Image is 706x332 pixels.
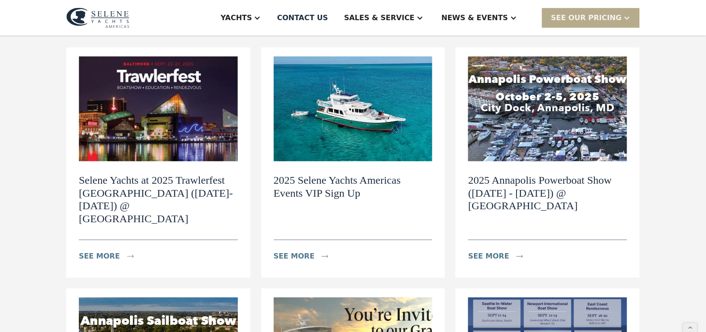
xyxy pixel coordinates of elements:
div: SEE Our Pricing [551,13,622,23]
div: Contact US [277,13,328,23]
div: News & EVENTS [442,13,508,23]
div: see more [274,251,315,262]
div: Sales & Service [344,13,414,23]
div: see more [468,251,509,262]
div: see more [79,251,120,262]
a: 2025 Selene Yachts Americas Events VIP Sign Upsee moreicon [261,47,445,278]
h2: 2025 Selene Yachts Americas Events VIP Sign Up [274,174,433,200]
a: Selene Yachts at 2025 Trawlerfest [GEOGRAPHIC_DATA] ([DATE]-[DATE]) @ [GEOGRAPHIC_DATA]see moreicon [66,47,250,278]
div: SEE Our Pricing [542,8,640,27]
img: logo [66,8,129,28]
a: 2025 Annapolis Powerboat Show ([DATE] - [DATE]) @ [GEOGRAPHIC_DATA]see moreicon [456,47,640,278]
img: icon [127,255,134,258]
h2: 2025 Annapolis Powerboat Show ([DATE] - [DATE]) @ [GEOGRAPHIC_DATA] [468,174,627,212]
h2: Selene Yachts at 2025 Trawlerfest [GEOGRAPHIC_DATA] ([DATE]-[DATE]) @ [GEOGRAPHIC_DATA] [79,174,238,225]
img: icon [322,255,328,258]
img: icon [517,255,523,258]
div: Yachts [221,13,252,23]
